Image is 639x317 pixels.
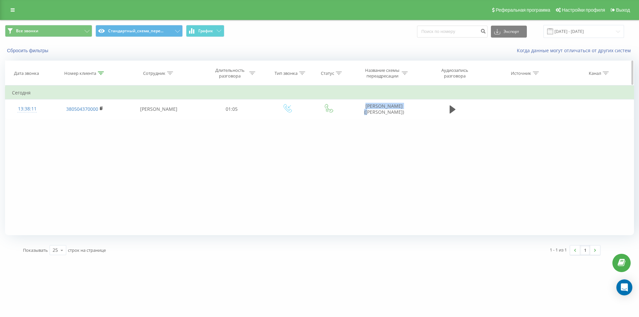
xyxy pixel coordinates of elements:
[616,279,632,295] div: Open Intercom Messenger
[562,7,605,13] span: Настройки профиля
[364,68,400,79] div: Название схемы переадресации
[5,86,634,99] td: Сегодня
[550,246,567,253] div: 1 - 1 из 1
[321,71,334,76] div: Статус
[5,48,52,54] button: Сбросить фильтры
[433,68,476,79] div: Аудиозапись разговора
[120,99,197,119] td: [PERSON_NAME]
[491,26,527,38] button: Экспорт
[96,25,183,37] button: Стандартный_схема_пере...
[68,247,106,253] span: строк на странице
[348,99,419,119] td: [PERSON_NAME] ([PERSON_NAME])
[198,29,213,33] span: График
[212,68,248,79] div: Длительность разговора
[14,71,39,76] div: Дата звонка
[186,25,224,37] button: График
[23,247,48,253] span: Показывать
[580,245,590,255] a: 1
[12,102,42,115] div: 13:38:11
[197,99,266,119] td: 01:05
[417,26,488,38] input: Поиск по номеру
[517,47,634,54] a: Когда данные могут отличаться от других систем
[589,71,601,76] div: Канал
[511,71,531,76] div: Источник
[275,71,298,76] div: Тип звонка
[616,7,630,13] span: Выход
[53,247,58,253] div: 25
[143,71,165,76] div: Сотрудник
[16,28,38,34] span: Все звонки
[66,106,98,112] a: 380504370000
[5,25,92,37] button: Все звонки
[64,71,96,76] div: Номер клиента
[496,7,550,13] span: Реферальная программа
